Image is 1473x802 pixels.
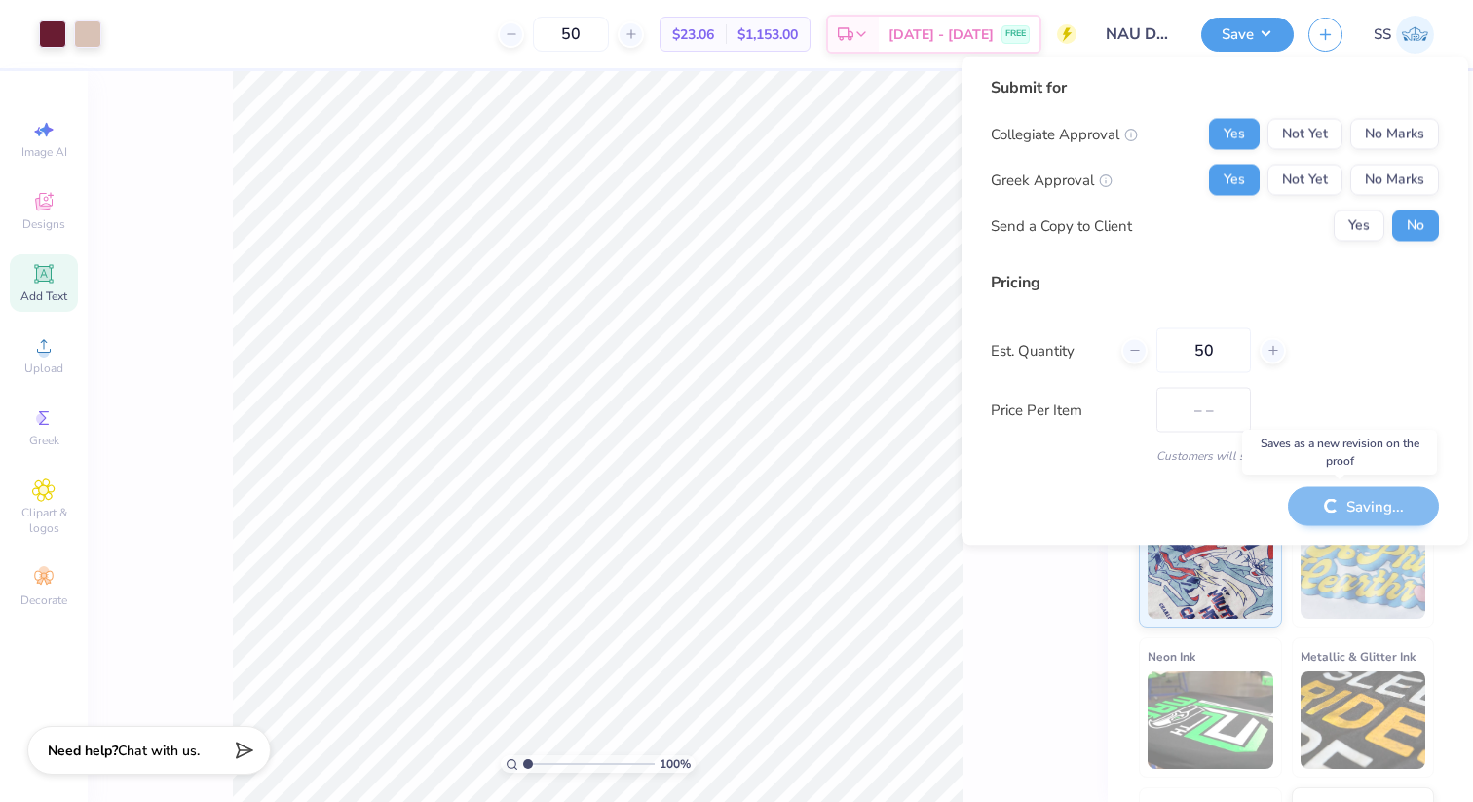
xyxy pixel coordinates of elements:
[1148,521,1273,619] img: Standard
[1209,165,1260,196] button: Yes
[48,742,118,760] strong: Need help?
[21,144,67,160] span: Image AI
[1374,16,1434,54] a: SS
[1392,210,1439,242] button: No
[20,288,67,304] span: Add Text
[888,24,994,45] span: [DATE] - [DATE]
[1242,430,1437,475] div: Saves as a new revision on the proof
[1091,15,1187,54] input: Untitled Design
[1209,119,1260,150] button: Yes
[991,169,1113,191] div: Greek Approval
[1374,23,1391,46] span: SS
[1201,18,1294,52] button: Save
[991,271,1439,294] div: Pricing
[991,339,1107,362] label: Est. Quantity
[991,399,1142,421] label: Price Per Item
[991,447,1439,465] div: Customers will see this price on HQ.
[1334,210,1384,242] button: Yes
[1267,119,1342,150] button: Not Yet
[118,742,200,760] span: Chat with us.
[10,505,78,536] span: Clipart & logos
[991,76,1439,99] div: Submit for
[1301,646,1416,667] span: Metallic & Glitter Ink
[1148,671,1273,769] img: Neon Ink
[737,24,798,45] span: $1,153.00
[20,592,67,608] span: Decorate
[533,17,609,52] input: – –
[672,24,714,45] span: $23.06
[991,214,1132,237] div: Send a Copy to Client
[1350,119,1439,150] button: No Marks
[991,123,1138,145] div: Collegiate Approval
[24,361,63,376] span: Upload
[1350,165,1439,196] button: No Marks
[660,755,691,773] span: 100 %
[1301,671,1426,769] img: Metallic & Glitter Ink
[1301,521,1426,619] img: Puff Ink
[29,433,59,448] span: Greek
[1005,27,1026,41] span: FREE
[22,216,65,232] span: Designs
[1156,328,1251,373] input: – –
[1267,165,1342,196] button: Not Yet
[1396,16,1434,54] img: Sidra Saturay
[1148,646,1195,667] span: Neon Ink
